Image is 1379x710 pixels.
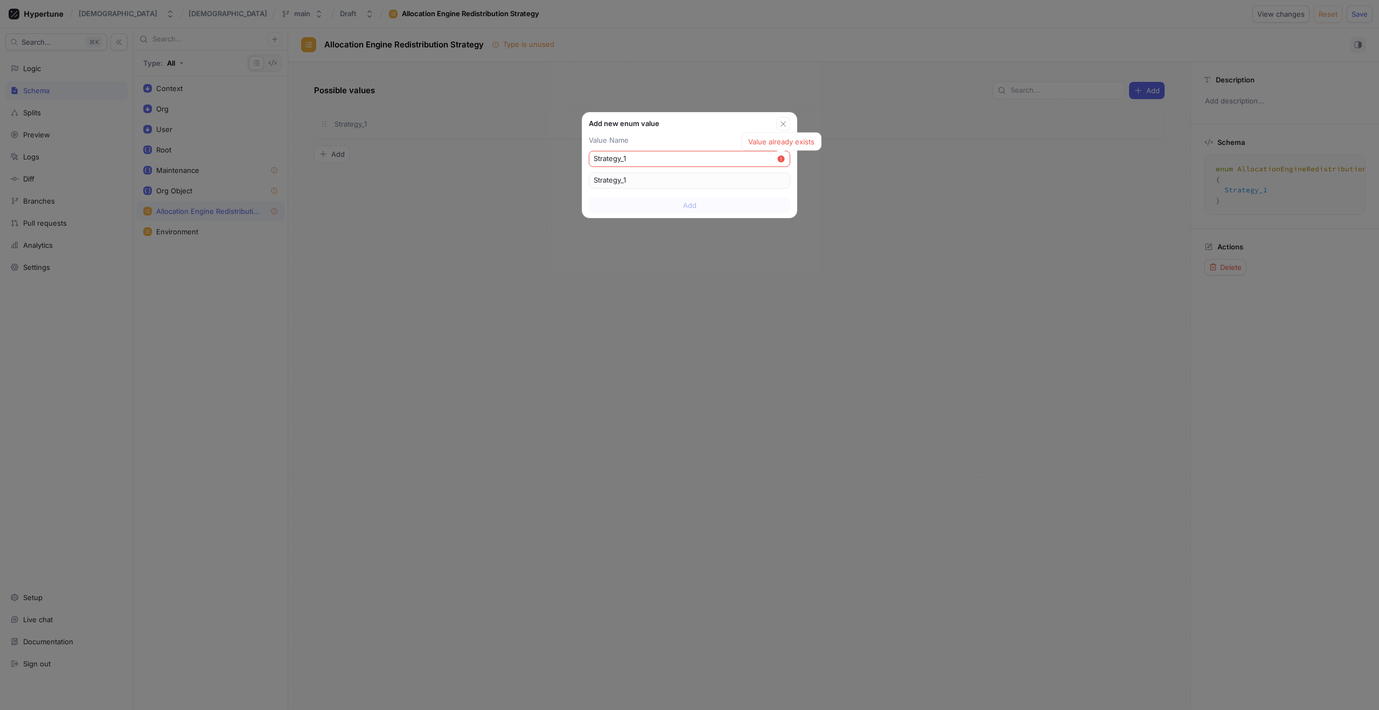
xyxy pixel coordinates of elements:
[589,197,790,213] button: Add
[589,119,776,129] div: Add new enum value
[594,154,777,164] input: Enter a name for this value
[589,135,790,146] p: Value Name
[683,202,697,208] span: Add
[741,133,821,151] div: Value already exists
